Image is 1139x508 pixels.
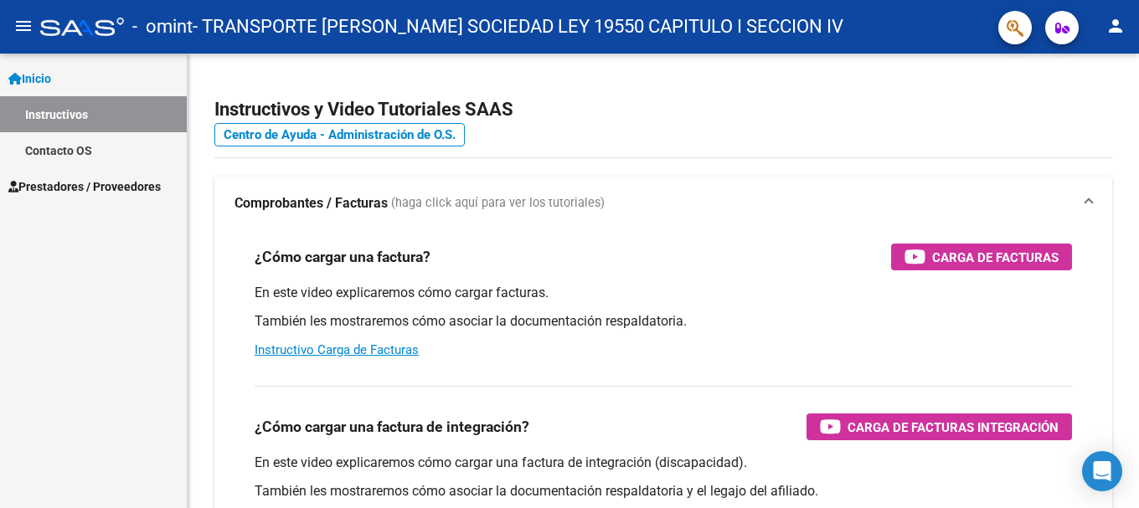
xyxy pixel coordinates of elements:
[932,247,1059,268] span: Carga de Facturas
[255,482,1072,500] p: También les mostraremos cómo asociar la documentación respaldatoria y el legajo del afiliado.
[1105,16,1126,36] mat-icon: person
[8,177,161,196] span: Prestadores / Proveedores
[1082,451,1122,491] div: Open Intercom Messenger
[214,123,465,146] a: Centro de Ayuda - Administración de O.S.
[807,413,1072,440] button: Carga de Facturas Integración
[234,194,388,213] strong: Comprobantes / Facturas
[848,417,1059,438] span: Carga de Facturas Integración
[891,244,1072,270] button: Carga de Facturas
[255,245,430,269] h3: ¿Cómo cargar una factura?
[391,194,605,213] span: (haga click aquí para ver los tutoriales)
[132,8,193,45] span: - omint
[214,94,1112,126] h2: Instructivos y Video Tutoriales SAAS
[255,312,1072,331] p: También les mostraremos cómo asociar la documentación respaldatoria.
[13,16,33,36] mat-icon: menu
[8,69,51,88] span: Inicio
[255,284,1072,302] p: En este video explicaremos cómo cargar facturas.
[214,177,1112,230] mat-expansion-panel-header: Comprobantes / Facturas (haga click aquí para ver los tutoriales)
[255,415,529,439] h3: ¿Cómo cargar una factura de integración?
[255,342,419,357] a: Instructivo Carga de Facturas
[193,8,843,45] span: - TRANSPORTE [PERSON_NAME] SOCIEDAD LEY 19550 CAPITULO I SECCION IV
[255,454,1072,472] p: En este video explicaremos cómo cargar una factura de integración (discapacidad).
